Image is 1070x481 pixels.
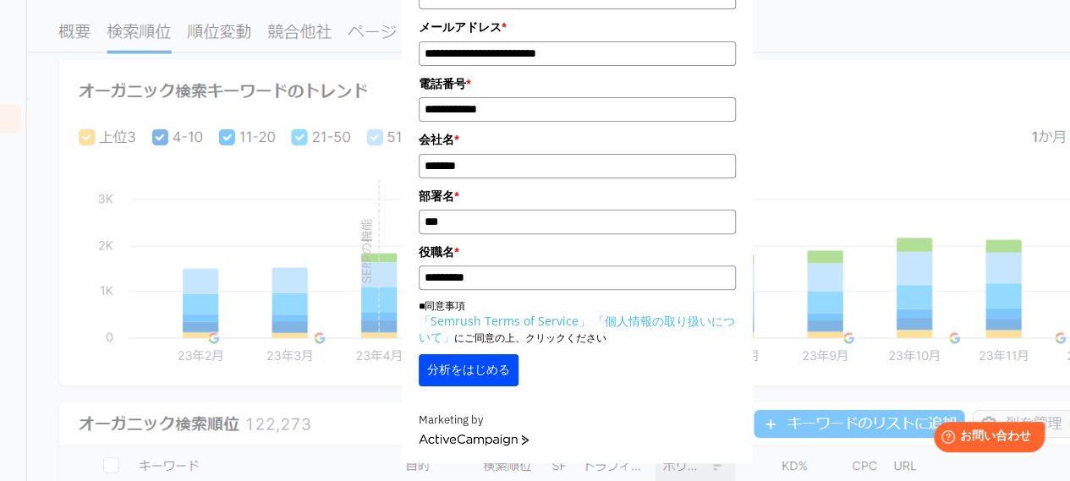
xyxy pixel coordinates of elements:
[419,354,519,386] button: 分析をはじめる
[419,298,736,346] p: ■同意事項 にご同意の上、クリックください
[419,313,590,329] a: 「Semrush Terms of Service」
[419,74,736,93] label: 電話番号
[419,412,736,429] div: Marketing by
[919,415,1051,462] iframe: Help widget launcher
[419,313,735,345] a: 「個人情報の取り扱いについて」
[419,18,736,36] label: メールアドレス
[419,130,736,149] label: 会社名
[419,243,736,261] label: 役職名
[419,187,736,205] label: 部署名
